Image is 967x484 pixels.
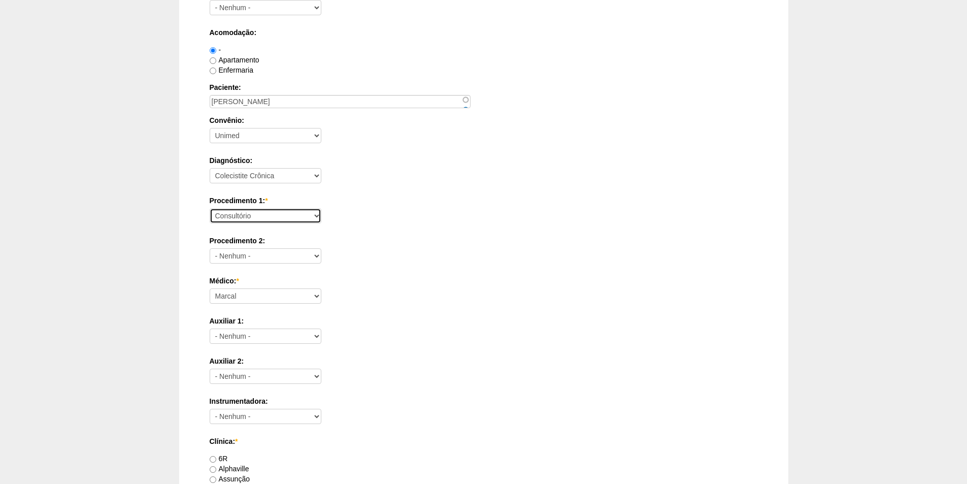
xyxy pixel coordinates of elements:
label: Assunção [210,475,250,483]
span: Este campo é obrigatório. [236,277,239,285]
label: Acomodação: [210,27,758,38]
label: Auxiliar 2: [210,356,758,366]
label: Convênio: [210,115,758,125]
span: Este campo é obrigatório. [265,197,268,205]
label: Procedimento 1: [210,196,758,206]
label: Auxiliar 1: [210,316,758,326]
input: - [210,47,216,54]
input: Assunção [210,476,216,483]
span: Este campo é obrigatório. [235,437,238,445]
label: Paciente: [210,82,758,92]
label: Apartamento [210,56,259,64]
label: 6R [210,455,228,463]
label: Procedimento 2: [210,236,758,246]
input: 6R [210,456,216,463]
label: Instrumentadora: [210,396,758,406]
input: Alphaville [210,466,216,473]
input: Enfermaria [210,68,216,74]
label: - [210,46,221,54]
label: Clínica: [210,436,758,446]
label: Diagnóstico: [210,155,758,166]
label: Enfermaria [210,66,253,74]
label: Alphaville [210,465,249,473]
input: Apartamento [210,57,216,64]
label: Médico: [210,276,758,286]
